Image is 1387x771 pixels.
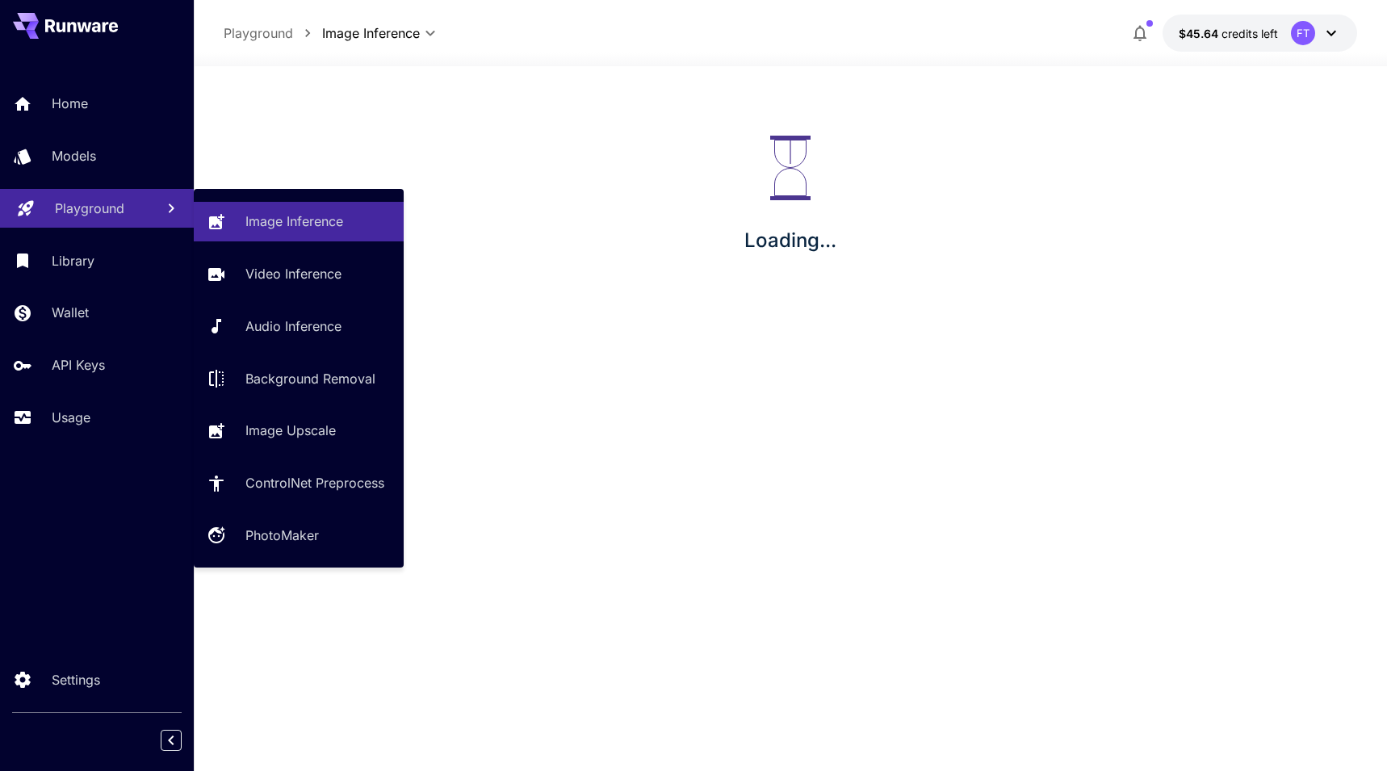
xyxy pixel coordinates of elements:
[245,264,342,283] p: Video Inference
[224,23,293,43] p: Playground
[245,369,375,388] p: Background Removal
[245,526,319,545] p: PhotoMaker
[194,411,404,450] a: Image Upscale
[744,226,836,255] p: Loading...
[194,307,404,346] a: Audio Inference
[173,726,194,755] div: Collapse sidebar
[245,316,342,336] p: Audio Inference
[52,146,96,166] p: Models
[194,463,404,503] a: ControlNet Preprocess
[194,254,404,294] a: Video Inference
[52,94,88,113] p: Home
[1221,27,1278,40] span: credits left
[52,251,94,270] p: Library
[52,355,105,375] p: API Keys
[194,358,404,398] a: Background Removal
[55,199,124,218] p: Playground
[245,212,343,231] p: Image Inference
[52,303,89,322] p: Wallet
[1179,27,1221,40] span: $45.64
[322,23,420,43] span: Image Inference
[245,473,384,492] p: ControlNet Preprocess
[1291,21,1315,45] div: FT
[1179,25,1278,42] div: $45.64189
[245,421,336,440] p: Image Upscale
[52,670,100,689] p: Settings
[161,730,182,751] button: Collapse sidebar
[52,408,90,427] p: Usage
[194,202,404,241] a: Image Inference
[224,23,322,43] nav: breadcrumb
[194,516,404,555] a: PhotoMaker
[1163,15,1357,52] button: $45.64189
